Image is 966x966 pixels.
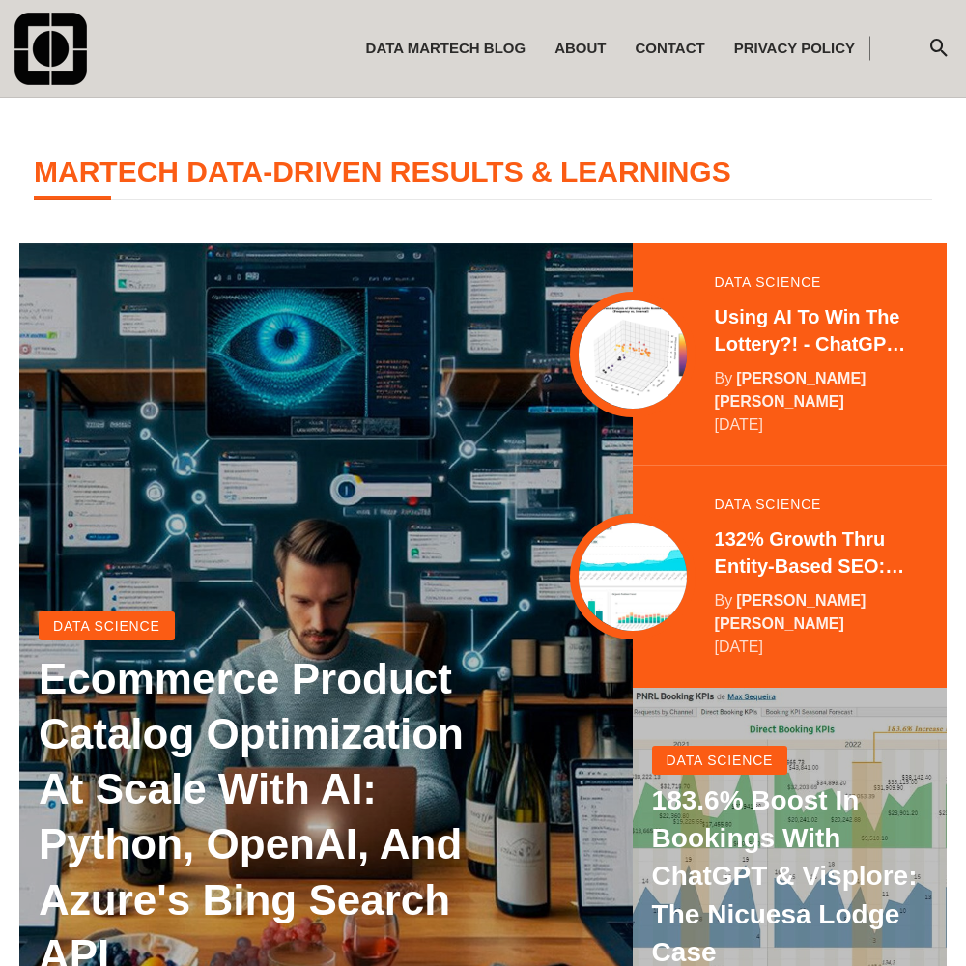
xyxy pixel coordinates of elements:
a: data science [39,611,175,640]
time: August 29 2024 [715,413,763,437]
a: data science [715,275,822,289]
a: data science [652,746,788,775]
h4: MarTech Data-Driven Results & Learnings [34,156,932,200]
span: by [715,370,733,386]
time: May 25 2024 [715,636,763,659]
a: [PERSON_NAME] [PERSON_NAME] [715,370,867,410]
a: [PERSON_NAME] [PERSON_NAME] [715,592,867,632]
iframe: Chat Widget [869,873,966,966]
a: data science [715,497,822,511]
a: 132% Growth thru Entity-Based SEO: [DOMAIN_NAME]'s Data-Driven SEO Audit & Optimization Plan [715,526,908,580]
span: by [715,592,733,609]
a: Using AI to Win the Lottery?! - ChatGPT for Informed, Adaptable Decision-Making [715,303,908,357]
img: comando-590 [14,13,87,85]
